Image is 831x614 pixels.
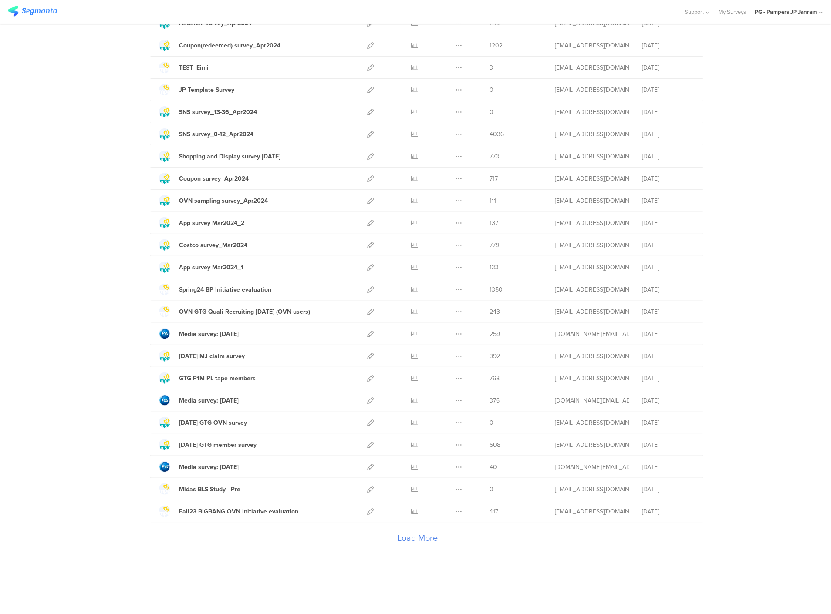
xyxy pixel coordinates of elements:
[490,130,504,139] span: 4036
[642,196,695,205] div: [DATE]
[490,352,500,361] span: 392
[179,485,240,494] div: Midas BLS Study - Pre
[179,374,256,383] div: GTG P1M PL tape members
[159,239,247,251] a: Costco survey_Mar2024
[555,41,629,50] div: ebisu.ae.1@pg.com
[490,174,498,183] span: 717
[159,262,243,273] a: App survey Mar2024_1
[642,507,695,516] div: [DATE]
[159,439,257,450] a: [DATE] GTG member survey
[642,396,695,405] div: [DATE]
[642,41,695,50] div: [DATE]
[159,151,280,162] a: Shopping and Display survey [DATE]
[179,130,253,139] div: SNS survey_0-12_Apr2024
[490,152,500,161] span: 773
[490,485,494,494] span: 0
[159,128,253,140] a: SNS survey_0-12_Apr2024
[159,461,239,473] a: Media survey: [DATE]
[555,174,629,183] div: ebisu.ae.1@pg.com
[555,440,629,450] div: otan.n@pg.com
[179,63,209,72] div: TEST_Eimi
[555,63,629,72] div: matsumoto.e.1@pg.com
[179,285,271,294] div: Spring24 BP Initiative evaluation
[642,107,695,117] div: [DATE]
[490,241,500,250] span: 779
[490,85,494,94] span: 0
[642,174,695,183] div: [DATE]
[179,218,244,228] div: App survey Mar2024_2
[159,217,244,228] a: App survey Mar2024_2
[159,372,256,384] a: GTG P1M PL tape members
[159,106,257,117] a: SNS survey_13-36_Apr2024
[179,329,239,339] div: Media survey: Mar'24
[179,396,239,405] div: Media survey: Feb'24
[555,241,629,250] div: ebisu.ae.1@pg.com
[159,328,239,339] a: Media survey: [DATE]
[159,40,280,51] a: Coupon(redeemed) survey_Apr2024
[642,130,695,139] div: [DATE]
[555,507,629,516] div: shibato.d@pg.com
[159,483,240,495] a: Midas BLS Study - Pre
[159,350,245,362] a: [DATE] MJ claim survey
[179,263,243,272] div: App survey Mar2024_1
[490,396,500,405] span: 376
[555,152,629,161] div: shibato.d@pg.com
[490,463,497,472] span: 40
[179,440,257,450] div: Nov2023 GTG member survey
[555,107,629,117] div: ebisu.ae.1@pg.com
[490,374,500,383] span: 768
[8,6,57,17] img: segmanta logo
[490,63,493,72] span: 3
[555,307,629,316] div: shibato.d@pg.com
[179,174,249,183] div: Coupon survey_Apr2024
[179,41,280,50] div: Coupon(redeemed) survey_Apr2024
[555,352,629,361] div: otan.n@pg.com
[555,218,629,228] div: ebisu.ae.1@pg.com
[490,196,497,205] span: 111
[642,418,695,427] div: [DATE]
[490,41,503,50] span: 1202
[642,218,695,228] div: [DATE]
[555,374,629,383] div: otan.n@pg.com
[555,196,629,205] div: ebisu.ae.1@pg.com
[159,195,268,206] a: OVN sampling survey_Apr2024
[555,396,629,405] div: pang.jp@pg.com
[555,130,629,139] div: ebisu.ae.1@pg.com
[642,241,695,250] div: [DATE]
[490,329,500,339] span: 259
[179,418,247,427] div: Nov2023 GTG OVN survey
[490,218,499,228] span: 137
[159,62,209,73] a: TEST_Eimi
[642,263,695,272] div: [DATE]
[490,263,499,272] span: 133
[555,85,629,94] div: pampidis.a@pg.com
[642,63,695,72] div: [DATE]
[642,440,695,450] div: [DATE]
[179,463,239,472] div: Media survey: Nov'23
[159,84,234,95] a: JP Template Survey
[159,173,249,184] a: Coupon survey_Apr2024
[555,418,629,427] div: otan.n@pg.com
[755,8,817,16] div: PG - Pampers JP Janrain
[490,507,499,516] span: 417
[179,352,245,361] div: Feb 2023 MJ claim survey
[642,329,695,339] div: [DATE]
[179,196,268,205] div: OVN sampling survey_Apr2024
[555,263,629,272] div: ebisu.ae.1@pg.com
[159,284,271,295] a: Spring24 BP Initiative evaluation
[555,463,629,472] div: pang.jp@pg.com
[642,152,695,161] div: [DATE]
[179,307,310,316] div: OVN GTG Quali Recruiting May'24 (OVN users)
[490,418,494,427] span: 0
[150,523,686,557] div: Load More
[555,285,629,294] div: shibato.d@pg.com
[642,307,695,316] div: [DATE]
[179,507,298,516] div: Fall23 BIGBANG OVN Initiative evaluation
[490,440,501,450] span: 508
[179,152,280,161] div: Shopping and Display survey Apr'24
[159,506,298,517] a: Fall23 BIGBANG OVN Initiative evaluation
[490,285,503,294] span: 1350
[179,241,247,250] div: Costco survey_Mar2024
[159,306,310,317] a: OVN GTG Quali Recruiting [DATE] (OVN users)
[159,417,247,428] a: [DATE] GTG OVN survey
